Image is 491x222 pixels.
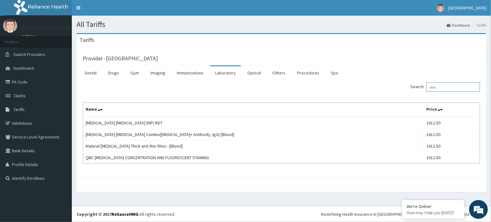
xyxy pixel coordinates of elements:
textarea: Type your message and hit 'Enter' [3,152,119,174]
footer: All rights reserved. [72,206,491,222]
a: RelianceHMO [112,211,138,217]
a: Procedures [292,66,324,79]
a: Gym [126,66,144,79]
div: We're Online! [407,204,460,209]
img: User Image [437,4,444,12]
strong: Copyright © 2017 . [77,211,140,217]
td: 1612.50 [424,140,480,152]
div: Chat with us now [32,35,105,43]
li: Tariffs [470,23,486,28]
div: Redefining Heath Insurance in [GEOGRAPHIC_DATA] using Telemedicine and Data Science! [321,211,486,217]
a: Dashboard [447,23,470,28]
div: Minimize live chat window [102,3,117,18]
h3: Tariffs [80,37,94,43]
td: QBC [MEDICAL_DATA] CONCENTRATION AND FLUORESCENT STAINING [83,152,424,164]
a: Imaging [146,66,170,79]
td: 1612.50 [424,152,480,164]
img: User Image [3,19,17,33]
span: Claims [13,93,26,98]
h3: Provider - [GEOGRAPHIC_DATA] [83,56,158,61]
h1: All Tariffs [77,20,486,28]
a: Drugs [103,66,124,79]
th: Price [424,103,480,117]
a: Laboratory [210,66,241,79]
a: Dental [80,66,102,79]
a: Others [267,66,290,79]
a: Optical [242,66,266,79]
span: Switch Providers [13,52,45,57]
span: Tariffs [13,107,25,112]
p: How may I help you today? [407,210,460,215]
a: Online [22,34,37,38]
span: Dashboard [13,65,34,71]
p: [GEOGRAPHIC_DATA] [22,25,73,31]
td: 1612.50 [424,129,480,140]
td: Malarial [MEDICAL_DATA] Thick and thin films - [Blood] [83,140,424,152]
td: [MEDICAL_DATA] [MEDICAL_DATA] Combo([MEDICAL_DATA]+ Antibody, IgG) [Blood] [83,129,424,140]
a: Spa [326,66,343,79]
th: Name [83,103,424,117]
td: 1612.50 [424,117,480,129]
td: [MEDICAL_DATA] [MEDICAL_DATA] (MP) RDT [83,117,424,129]
label: Search: [410,82,480,92]
img: d_794563401_company_1708531726252_794563401 [12,31,25,47]
span: [GEOGRAPHIC_DATA] [448,5,486,11]
span: We're online! [36,69,86,133]
input: Search: [426,82,480,92]
a: Immunizations [172,66,209,79]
